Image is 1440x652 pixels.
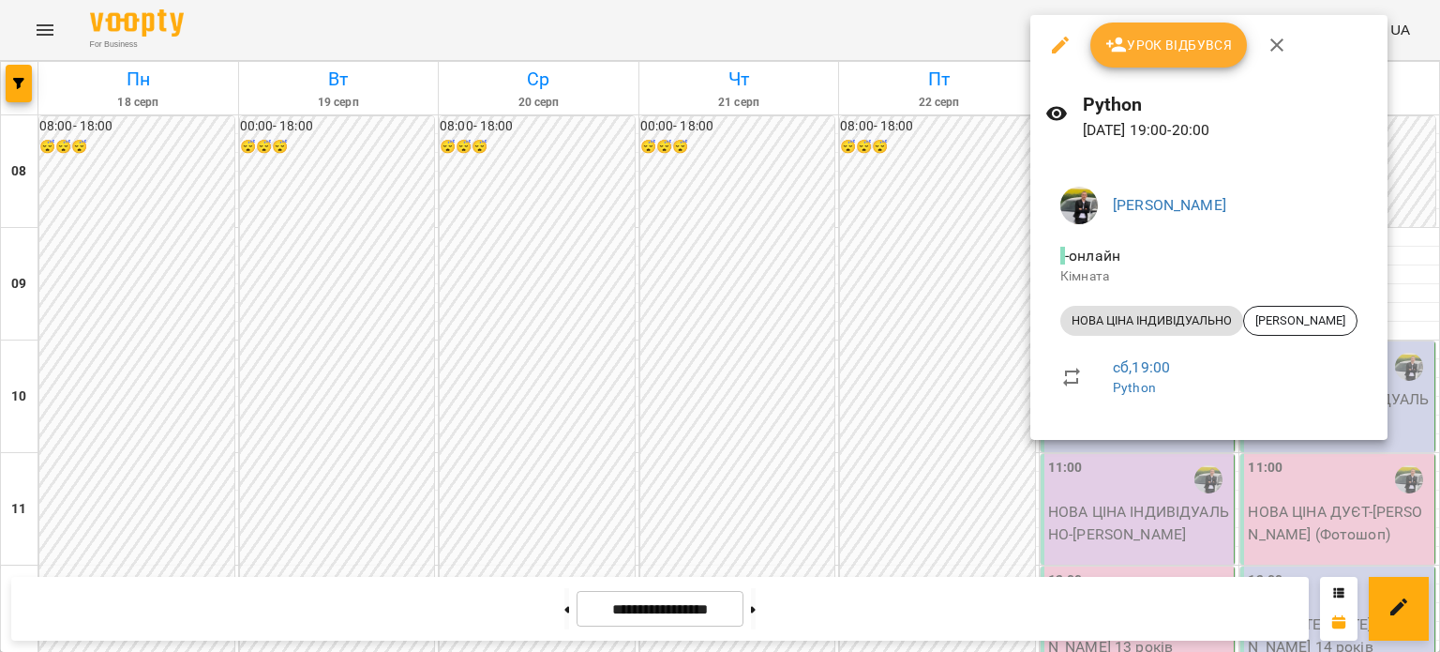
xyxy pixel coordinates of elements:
[1243,306,1357,336] div: ⁨[PERSON_NAME]⁩
[1083,90,1372,119] h6: Python
[1060,312,1243,329] span: НОВА ЦІНА ІНДИВІДУАЛЬНО
[1105,34,1233,56] span: Урок відбувся
[1060,187,1098,224] img: a92d573242819302f0c564e2a9a4b79e.jpg
[1113,380,1156,395] a: Python
[1244,312,1357,329] span: ⁨[PERSON_NAME]⁩
[1113,196,1226,214] a: [PERSON_NAME]
[1060,267,1357,286] p: Кімната
[1060,247,1124,265] span: - онлайн
[1083,119,1372,142] p: [DATE] 19:00 - 20:00
[1090,23,1248,68] button: Урок відбувся
[1113,358,1170,376] a: сб , 19:00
